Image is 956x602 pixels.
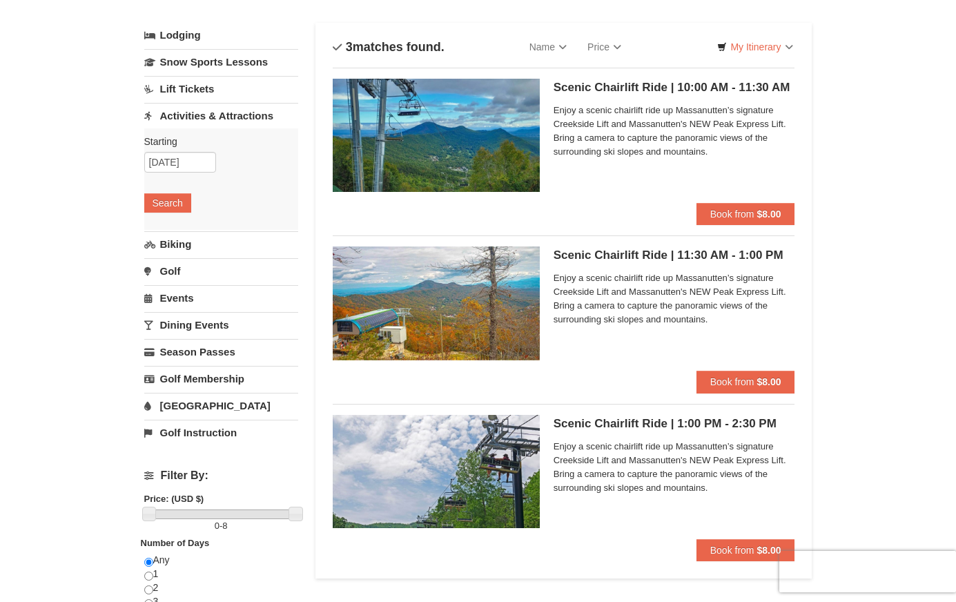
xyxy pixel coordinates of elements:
[554,417,795,431] h5: Scenic Chairlift Ride | 1:00 PM - 2:30 PM
[554,440,795,495] span: Enjoy a scenic chairlift ride up Massanutten’s signature Creekside Lift and Massanutten's NEW Pea...
[144,23,298,48] a: Lodging
[144,103,298,128] a: Activities & Attractions
[144,494,204,504] strong: Price: (USD $)
[554,271,795,327] span: Enjoy a scenic chairlift ride up Massanutten’s signature Creekside Lift and Massanutten's NEW Pea...
[144,469,298,482] h4: Filter By:
[710,208,754,220] span: Book from
[333,40,445,54] h4: matches found.
[577,33,632,61] a: Price
[696,371,795,393] button: Book from $8.00
[144,519,298,533] label: -
[144,135,288,148] label: Starting
[696,203,795,225] button: Book from $8.00
[144,339,298,365] a: Season Passes
[779,551,956,592] iframe: reCAPTCHA
[333,79,540,192] img: 24896431-1-a2e2611b.jpg
[710,545,754,556] span: Book from
[696,539,795,561] button: Book from $8.00
[519,33,577,61] a: Name
[346,40,353,54] span: 3
[144,285,298,311] a: Events
[144,76,298,101] a: Lift Tickets
[554,104,795,159] span: Enjoy a scenic chairlift ride up Massanutten’s signature Creekside Lift and Massanutten's NEW Pea...
[757,208,781,220] strong: $8.00
[222,521,227,531] span: 8
[144,49,298,75] a: Snow Sports Lessons
[757,545,781,556] strong: $8.00
[144,193,191,213] button: Search
[144,393,298,418] a: [GEOGRAPHIC_DATA]
[215,521,220,531] span: 0
[141,538,210,548] strong: Number of Days
[333,246,540,360] img: 24896431-13-a88f1aaf.jpg
[333,415,540,528] img: 24896431-9-664d1467.jpg
[708,37,801,57] a: My Itinerary
[710,376,754,387] span: Book from
[144,366,298,391] a: Golf Membership
[554,249,795,262] h5: Scenic Chairlift Ride | 11:30 AM - 1:00 PM
[144,420,298,445] a: Golf Instruction
[144,312,298,338] a: Dining Events
[554,81,795,95] h5: Scenic Chairlift Ride | 10:00 AM - 11:30 AM
[757,376,781,387] strong: $8.00
[144,231,298,257] a: Biking
[144,258,298,284] a: Golf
